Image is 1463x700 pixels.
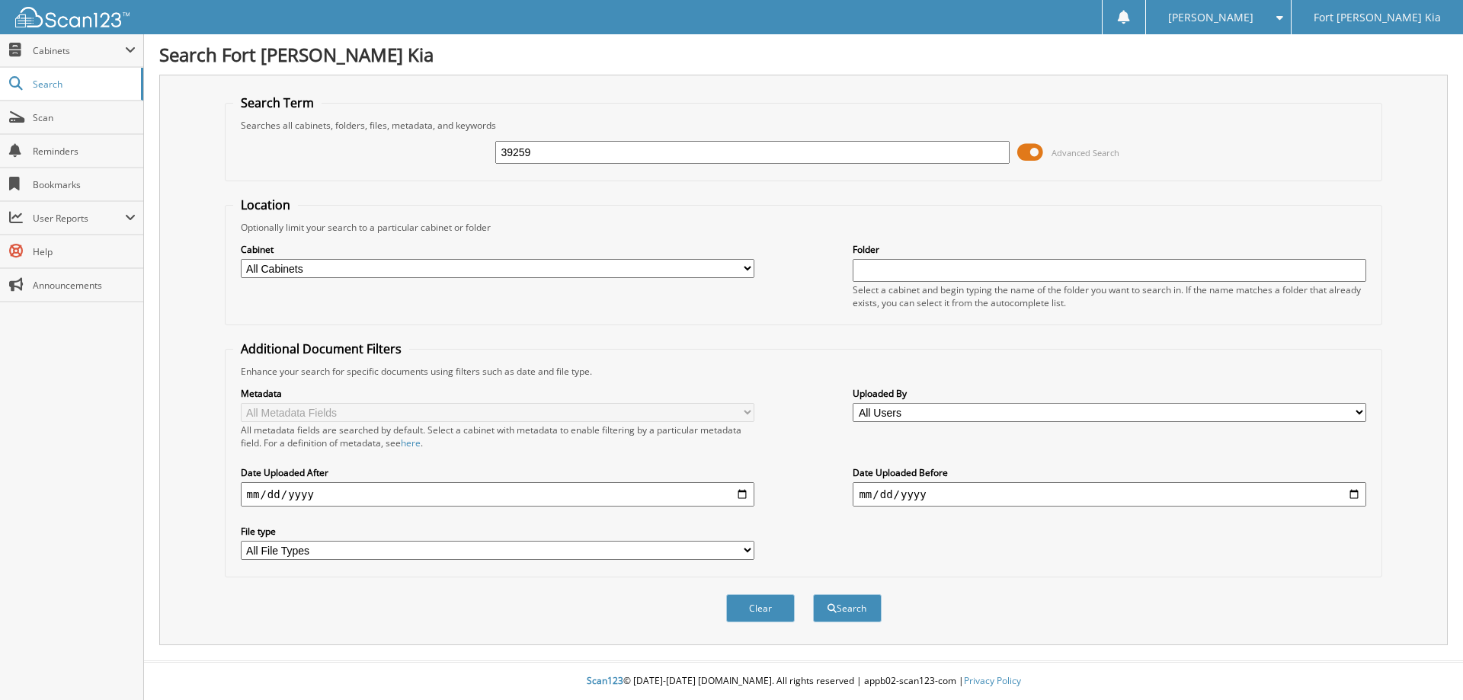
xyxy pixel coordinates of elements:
button: Search [813,594,882,622]
div: Enhance your search for specific documents using filters such as date and file type. [233,365,1375,378]
label: Folder [853,243,1366,256]
button: Clear [726,594,795,622]
span: Fort [PERSON_NAME] Kia [1314,13,1441,22]
h1: Search Fort [PERSON_NAME] Kia [159,42,1448,67]
legend: Search Term [233,94,322,111]
span: Scan123 [587,674,623,687]
label: Date Uploaded Before [853,466,1366,479]
label: Date Uploaded After [241,466,754,479]
div: Searches all cabinets, folders, files, metadata, and keywords [233,119,1375,132]
span: Advanced Search [1052,147,1119,158]
legend: Location [233,197,298,213]
label: Metadata [241,387,754,400]
label: Cabinet [241,243,754,256]
span: Bookmarks [33,178,136,191]
label: Uploaded By [853,387,1366,400]
div: Optionally limit your search to a particular cabinet or folder [233,221,1375,234]
a: Privacy Policy [964,674,1021,687]
a: here [401,436,421,449]
span: Reminders [33,145,136,158]
span: Scan [33,111,136,124]
img: scan123-logo-white.svg [15,7,130,27]
span: Search [33,78,133,91]
span: Help [33,245,136,258]
span: User Reports [33,212,125,225]
span: Cabinets [33,44,125,57]
legend: Additional Document Filters [233,340,409,357]
div: © [DATE]-[DATE] [DOMAIN_NAME]. All rights reserved | appb02-scan123-com | [144,663,1463,700]
input: end [853,482,1366,507]
input: start [241,482,754,507]
span: [PERSON_NAME] [1168,13,1253,22]
span: Announcements [33,279,136,292]
label: File type [241,525,754,538]
div: All metadata fields are searched by default. Select a cabinet with metadata to enable filtering b... [241,424,754,449]
div: Select a cabinet and begin typing the name of the folder you want to search in. If the name match... [853,283,1366,309]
